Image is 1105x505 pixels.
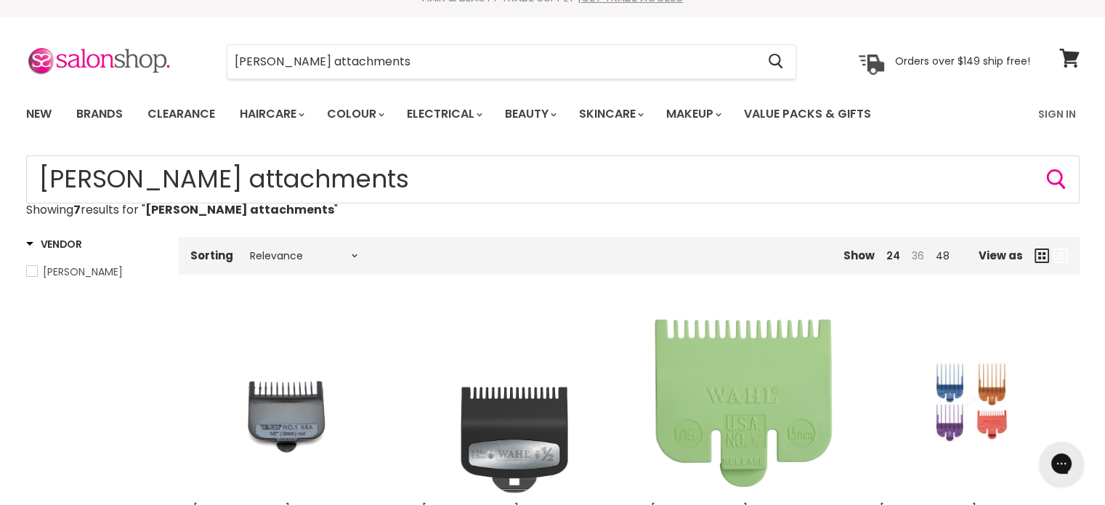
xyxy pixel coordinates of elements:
[843,248,875,263] span: Show
[494,99,565,129] a: Beauty
[422,310,607,495] a: Wahl Premium Attachments - Single Sizes
[979,249,1023,262] span: View as
[137,99,226,129] a: Clearance
[316,99,393,129] a: Colour
[1029,99,1085,129] a: Sign In
[936,249,950,263] a: 48
[229,99,313,129] a: Haircare
[65,99,134,129] a: Brands
[26,155,1080,203] input: Search
[396,99,491,129] a: Electrical
[26,155,1080,203] form: Product
[26,237,82,251] h3: Vendor
[15,93,956,135] ul: Main menu
[73,201,81,218] strong: 7
[568,99,652,129] a: Skincare
[15,99,62,129] a: New
[757,45,796,78] button: Search
[655,99,730,129] a: Makeup
[8,93,1098,135] nav: Main
[193,310,379,495] a: Wahl Black Plastic Attachment Combs
[880,310,1065,495] a: Wahl Coloured Plastic Attachment Combs Bag
[733,99,882,129] a: Value Packs & Gifts
[895,54,1030,68] p: Orders over $149 ship free!
[190,249,233,262] label: Sorting
[910,310,1033,495] img: Wahl Coloured Plastic Attachment Combs Bag
[227,44,796,79] form: Product
[1045,168,1068,191] button: Search
[886,249,900,263] a: 24
[43,264,123,279] span: [PERSON_NAME]
[224,310,348,495] img: Wahl Black Plastic Attachment Combs
[26,203,1080,217] p: Showing results for " "
[445,310,583,495] img: Wahl Premium Attachments - Single Sizes
[227,45,757,78] input: Search
[651,310,836,495] img: Wahl Coloured Plastic Attachment Combs
[145,201,334,218] strong: [PERSON_NAME] attachments
[912,249,924,263] a: 36
[1032,437,1090,490] iframe: Gorgias live chat messenger
[26,264,161,280] a: Wahl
